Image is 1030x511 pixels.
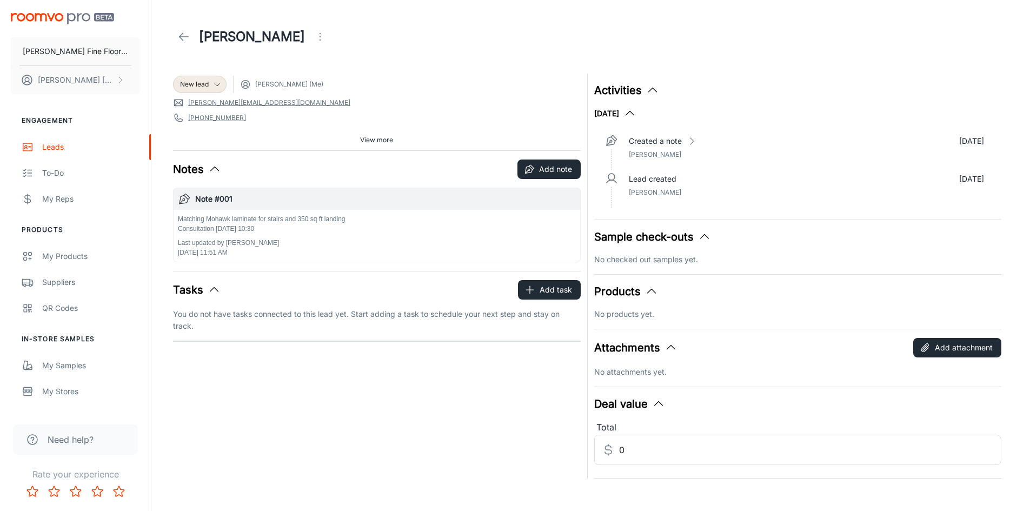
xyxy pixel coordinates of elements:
h1: [PERSON_NAME] [199,27,305,47]
p: Rate your experience [9,468,142,481]
button: Deal value [594,396,665,412]
button: [PERSON_NAME] Fine Floors, Inc [11,37,140,65]
p: Created a note [629,135,682,147]
span: [PERSON_NAME] [629,188,681,196]
div: New lead [173,76,227,93]
a: [PHONE_NUMBER] [188,113,246,123]
button: Rate 3 star [65,481,87,502]
div: Suppliers [42,276,140,288]
div: To-do [42,167,140,179]
div: My Reps [42,193,140,205]
div: QR Codes [42,302,140,314]
button: Attachments [594,340,677,356]
div: My Stores [42,386,140,397]
p: [DATE] 11:51 AM [178,248,345,257]
p: You do not have tasks connected to this lead yet. Start adding a task to schedule your next step ... [173,308,581,332]
button: Notes [173,161,221,177]
div: My Products [42,250,140,262]
a: [PERSON_NAME][EMAIL_ADDRESS][DOMAIN_NAME] [188,98,350,108]
p: [DATE] [959,173,984,185]
p: Last updated by [PERSON_NAME] [178,238,345,248]
button: Add note [517,160,581,179]
button: Activities [594,82,659,98]
span: New lead [180,79,209,89]
p: [PERSON_NAME] Fine Floors, Inc [23,45,128,57]
button: Note #001Matching Mohawk laminate for stairs and 350 sq ft landing Consultation [DATE] 10:30Last ... [174,188,580,262]
span: View more [360,135,393,145]
button: Products [594,283,658,300]
p: No products yet. [594,308,1002,320]
button: Rate 2 star [43,481,65,502]
button: [DATE] [594,107,636,120]
button: View more [356,132,397,148]
p: No checked out samples yet. [594,254,1002,266]
button: [PERSON_NAME] [PERSON_NAME] [11,66,140,94]
button: Rate 4 star [87,481,108,502]
button: Add task [518,280,581,300]
span: [PERSON_NAME] (Me) [255,79,323,89]
span: Need help? [48,433,94,446]
button: Open menu [309,26,331,48]
button: Add attachment [913,338,1001,357]
span: [PERSON_NAME] [629,150,681,158]
p: [PERSON_NAME] [PERSON_NAME] [38,74,114,86]
button: Tasks [173,282,221,298]
button: Rate 5 star [108,481,130,502]
button: Rate 1 star [22,481,43,502]
p: [DATE] [959,135,984,147]
input: Estimated deal value [619,435,1002,465]
img: Roomvo PRO Beta [11,13,114,24]
div: Leads [42,141,140,153]
p: Lead created [629,173,676,185]
h6: Note #001 [195,193,576,205]
button: Sample check-outs [594,229,711,245]
div: My Samples [42,360,140,371]
div: Total [594,421,1002,435]
p: No attachments yet. [594,366,1002,378]
p: Matching Mohawk laminate for stairs and 350 sq ft landing Consultation [DATE] 10:30 [178,214,345,234]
